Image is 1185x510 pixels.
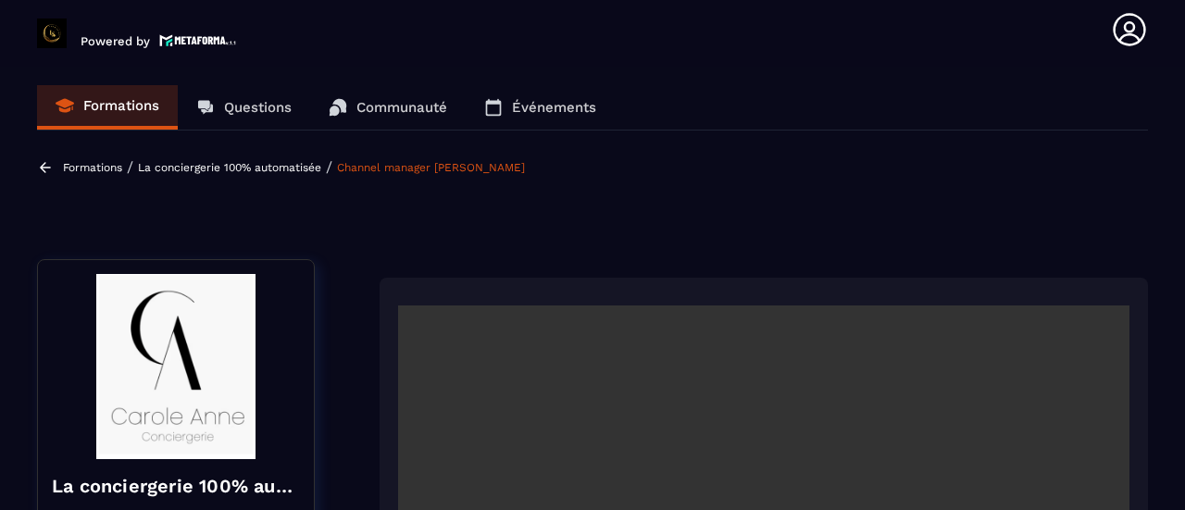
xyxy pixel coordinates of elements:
[337,161,525,174] a: Channel manager [PERSON_NAME]
[127,158,133,176] span: /
[138,161,321,174] a: La conciergerie 100% automatisée
[356,99,447,116] p: Communauté
[466,85,615,130] a: Événements
[81,34,150,48] p: Powered by
[37,19,67,48] img: logo-branding
[512,99,596,116] p: Événements
[52,473,300,499] h4: La conciergerie 100% automatisée
[178,85,310,130] a: Questions
[52,274,300,459] img: banner
[224,99,292,116] p: Questions
[310,85,466,130] a: Communauté
[159,32,237,48] img: logo
[326,158,332,176] span: /
[63,161,122,174] a: Formations
[83,97,159,114] p: Formations
[37,85,178,130] a: Formations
